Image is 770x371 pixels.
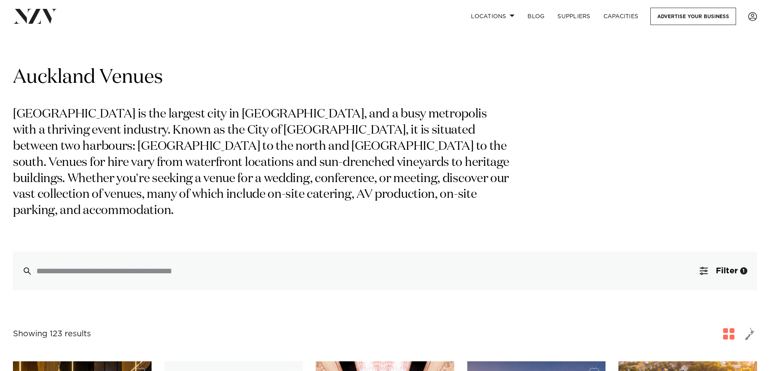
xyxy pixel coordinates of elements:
[13,9,57,23] img: nzv-logo.png
[716,267,738,275] span: Filter
[13,328,91,340] div: Showing 123 results
[690,252,757,290] button: Filter1
[650,8,736,25] a: Advertise your business
[13,65,757,90] h1: Auckland Venues
[464,8,521,25] a: Locations
[551,8,597,25] a: SUPPLIERS
[521,8,551,25] a: BLOG
[13,107,513,219] p: [GEOGRAPHIC_DATA] is the largest city in [GEOGRAPHIC_DATA], and a busy metropolis with a thriving...
[740,267,747,275] div: 1
[597,8,645,25] a: Capacities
